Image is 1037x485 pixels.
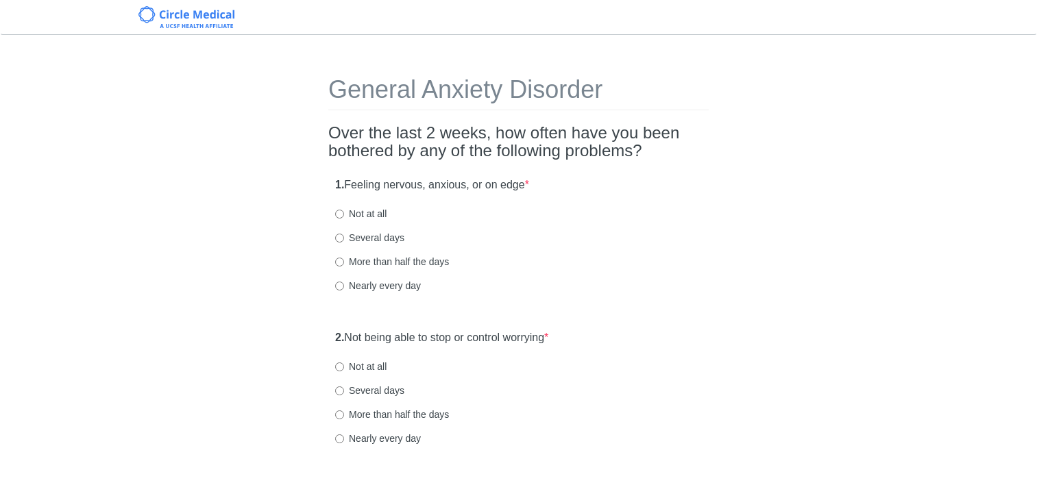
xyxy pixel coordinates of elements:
input: More than half the days [335,410,344,419]
label: More than half the days [335,255,449,269]
label: Several days [335,231,404,245]
label: Not at all [335,207,387,221]
input: Not at all [335,210,344,219]
label: Nearly every day [335,432,421,445]
input: Not at all [335,362,344,371]
img: Circle Medical Logo [138,6,235,28]
input: Nearly every day [335,282,344,290]
input: Several days [335,386,344,395]
label: Nearly every day [335,279,421,293]
label: Feeling nervous, anxious, or on edge [335,177,529,193]
strong: 1. [335,179,344,190]
strong: 2. [335,332,344,343]
label: Not being able to stop or control worrying [335,330,548,346]
h2: Over the last 2 weeks, how often have you been bothered by any of the following problems? [328,124,709,160]
input: Several days [335,234,344,242]
label: More than half the days [335,408,449,421]
label: Several days [335,384,404,397]
input: More than half the days [335,258,344,266]
h1: General Anxiety Disorder [328,76,709,110]
input: Nearly every day [335,434,344,443]
label: Not at all [335,360,387,373]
